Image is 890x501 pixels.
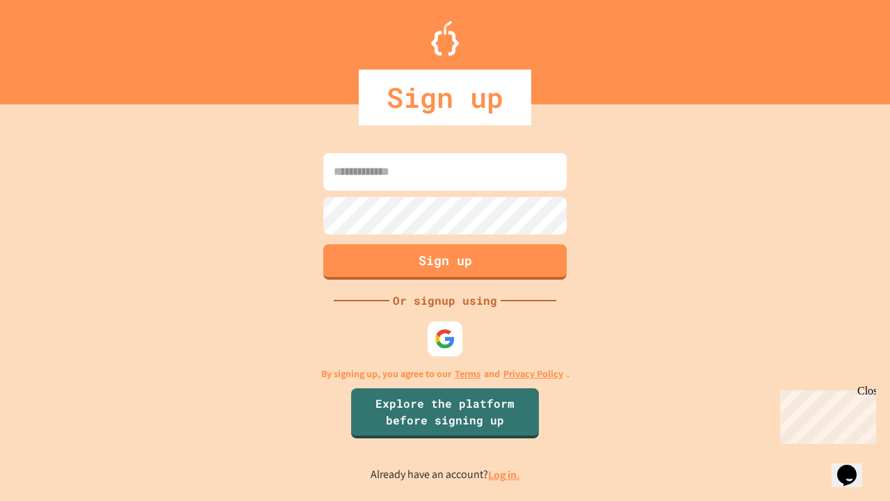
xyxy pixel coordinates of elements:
[775,385,876,444] iframe: chat widget
[389,292,501,309] div: Or signup using
[431,21,459,56] img: Logo.svg
[351,388,539,438] a: Explore the platform before signing up
[488,468,520,482] a: Log in.
[6,6,96,88] div: Chat with us now!Close
[435,328,455,349] img: google-icon.svg
[359,70,531,125] div: Sign up
[832,445,876,487] iframe: chat widget
[503,367,563,381] a: Privacy Policy
[321,367,569,381] p: By signing up, you agree to our and .
[371,466,520,484] p: Already have an account?
[323,244,567,280] button: Sign up
[455,367,480,381] a: Terms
